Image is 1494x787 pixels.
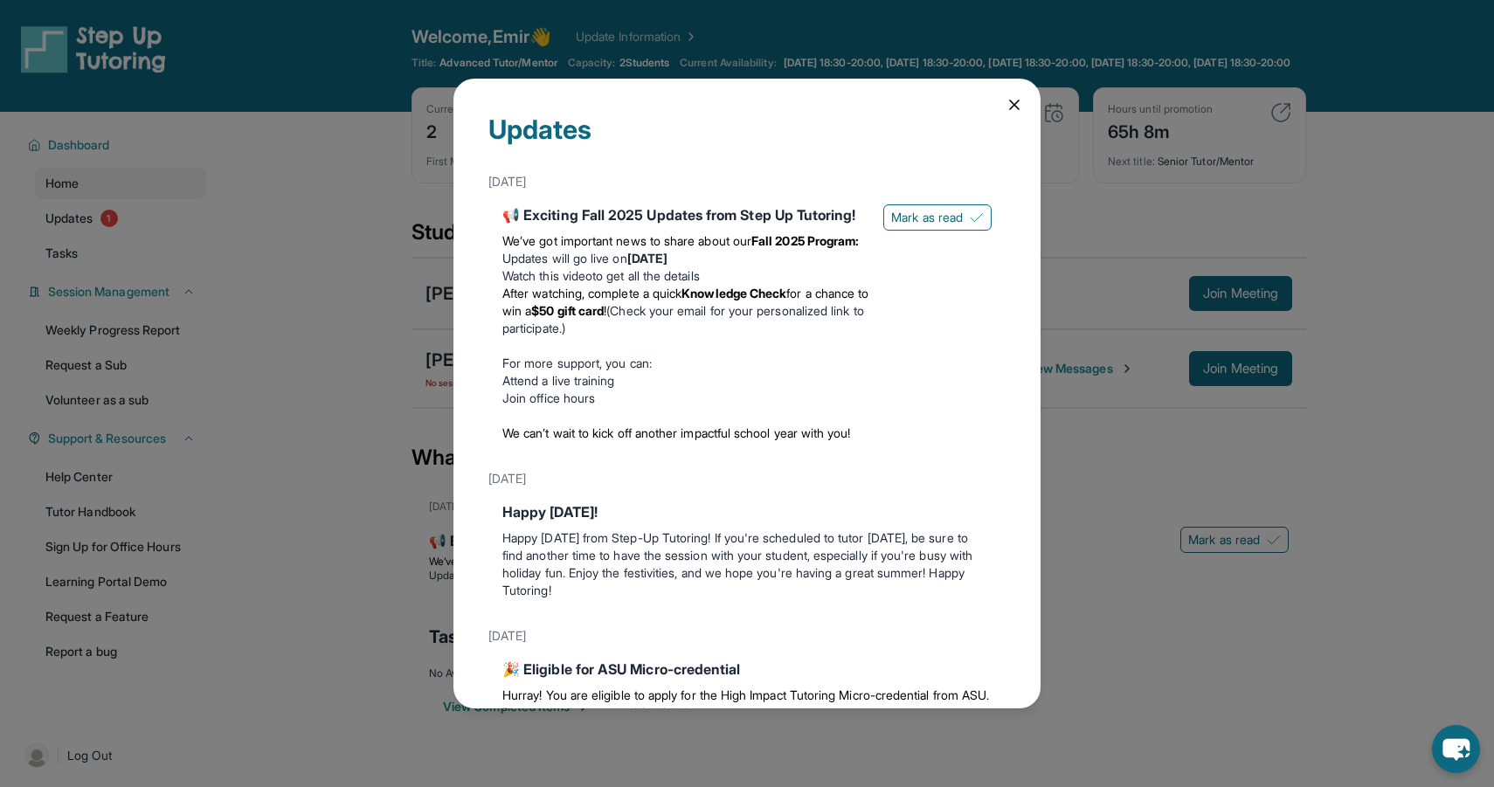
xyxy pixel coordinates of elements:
[627,251,667,266] strong: [DATE]
[502,286,681,300] span: After watching, complete a quick
[1432,725,1480,773] button: chat-button
[502,425,851,440] span: We can’t wait to kick off another impactful school year with you!
[488,463,1006,494] div: [DATE]
[502,529,992,599] p: Happy [DATE] from Step-Up Tutoring! If you're scheduled to tutor [DATE], be sure to find another ...
[891,209,963,226] span: Mark as read
[502,233,751,248] span: We’ve got important news to share about our
[502,501,992,522] div: Happy [DATE]!
[502,267,869,285] li: to get all the details
[502,250,869,267] li: Updates will go live on
[604,303,606,318] span: !
[502,285,869,337] li: (Check your email for your personalized link to participate.)
[970,211,984,224] img: Mark as read
[502,268,592,283] a: Watch this video
[488,166,1006,197] div: [DATE]
[502,687,989,720] span: Hurray! You are eligible to apply for the High Impact Tutoring Micro-credential from ASU. Please ...
[502,390,595,405] a: Join office hours
[488,114,1006,166] div: Updates
[488,620,1006,652] div: [DATE]
[502,204,869,225] div: 📢 Exciting Fall 2025 Updates from Step Up Tutoring!
[502,373,615,388] a: Attend a live training
[502,355,869,372] p: For more support, you can:
[681,286,786,300] strong: Knowledge Check
[751,233,859,248] strong: Fall 2025 Program:
[883,204,992,231] button: Mark as read
[531,303,604,318] strong: $50 gift card
[502,659,992,680] div: 🎉 Eligible for ASU Micro-credential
